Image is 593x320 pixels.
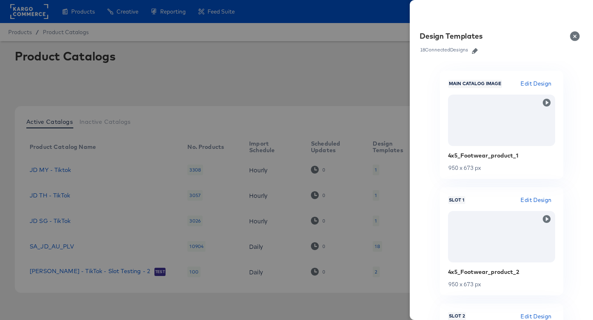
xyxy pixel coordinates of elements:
button: Edit Design [517,79,555,88]
span: Slot 1 [448,197,465,204]
div: 950 x 673 px [448,165,555,171]
div: 4x5_Footwear_product_1 [448,152,555,159]
span: Edit Design [521,195,551,205]
button: Close [565,25,588,48]
span: Edit Design [521,79,551,88]
div: 950 x 673 px [448,281,555,287]
span: Main Catalog Image [448,81,502,87]
div: 18 Connected Designs [420,47,469,53]
div: 4x5_Footwear_product_2 [448,269,555,275]
div: Design Templates [420,31,483,41]
button: Edit Design [517,195,555,205]
span: Slot 2 [448,313,466,320]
